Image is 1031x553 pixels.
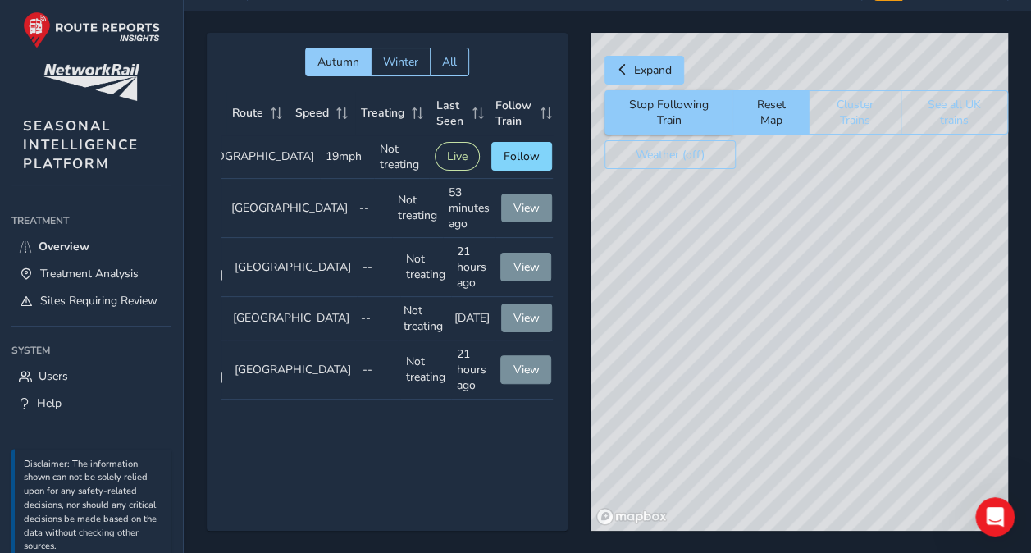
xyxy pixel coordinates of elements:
a: Treatment Analysis [11,260,171,287]
td: [GEOGRAPHIC_DATA] [229,340,357,400]
div: • [DATE] [143,135,189,152]
span: Expand [634,62,672,78]
div: [PERSON_NAME] [58,74,153,91]
span: View [513,200,540,216]
iframe: Intercom live chat [975,497,1015,537]
button: Live [435,142,480,171]
span: Winter [383,54,418,70]
span: OFFICIAL Thank you, much appreciated. Regards, [PERSON_NAME] [58,119,441,132]
img: rr logo [23,11,160,48]
div: Route-Reports [58,135,139,152]
span: SEASONAL INTELLIGENCE PLATFORM [23,117,139,173]
span: All [442,54,457,70]
td: Not treating [374,135,429,179]
span: Overview [39,239,89,254]
span: View [513,259,539,275]
span: Help [233,443,259,455]
a: Help [11,390,171,417]
img: Profile image for Katie [19,240,52,272]
div: Profile image for Route-Reports [19,179,52,212]
button: View [500,253,551,281]
img: Profile image for Francisco [19,57,52,90]
button: View [501,304,552,332]
div: • [DATE] [143,377,189,395]
span: Follow Train [495,98,535,129]
td: Not treating [392,179,443,238]
span: Autumn [317,54,359,70]
button: Send us a message [75,322,253,355]
button: Reset Map [732,90,809,135]
div: Route-Reports [58,377,139,395]
td: 19mph [320,135,375,179]
span: OFFICIAL Great, thank you so much! [58,58,267,71]
span: Users [39,368,68,384]
td: -- [355,297,398,340]
button: Help [164,402,328,468]
div: Profile image for Route-Reports [19,361,52,394]
span: Sites Requiring Review [40,293,157,308]
button: View [500,355,551,384]
span: Hi [PERSON_NAME], I'm just responding (from the same room) so other members of the team don't res... [58,301,888,314]
button: All [430,48,469,76]
span: Help [37,395,62,411]
div: • [DATE] [157,317,203,334]
span: Speed [295,105,329,121]
button: Cluster Trains [809,90,901,135]
div: • [DATE] [143,195,189,213]
div: • [DATE] [157,256,203,273]
button: View [501,194,552,222]
span: Messages [50,443,113,455]
button: Winter [371,48,430,76]
h1: Messages [121,7,210,35]
div: Route-Reports [58,195,139,213]
span: 👍 [58,180,72,193]
td: -- [357,238,400,297]
div: • [DATE] [157,74,203,91]
img: Profile image for Katie [19,300,52,333]
td: Not treating [400,238,451,297]
div: Treatment [11,208,171,233]
td: 21 hours ago [451,340,495,400]
td: [GEOGRAPHIC_DATA] [229,238,357,297]
td: Not treating [400,340,451,400]
span: Treatment Analysis [40,266,139,281]
button: Autumn [305,48,371,76]
span: View [513,310,540,326]
td: [GEOGRAPHIC_DATA] [227,297,355,340]
a: Overview [11,233,171,260]
button: Stop Following Train [604,90,732,135]
td: [GEOGRAPHIC_DATA] [226,179,354,238]
span: Treating [361,105,404,121]
td: -- [357,340,400,400]
td: [GEOGRAPHIC_DATA] [192,135,320,179]
span: Follow [504,149,540,164]
span: View [513,362,539,377]
td: Not treating [398,297,449,340]
button: Expand [604,56,684,85]
img: customer logo [43,64,139,101]
span: Route [232,105,263,121]
td: 53 minutes ago [443,179,495,238]
a: Sites Requiring Review [11,287,171,314]
div: [PERSON_NAME] [58,256,153,273]
div: [PERSON_NAME] [58,317,153,334]
td: -- [354,179,392,238]
button: See all UK trains [901,90,1008,135]
div: Profile image for Route-Reports [19,118,52,151]
td: [DATE] [449,297,495,340]
span: Last Seen [436,98,467,129]
div: System [11,338,171,363]
button: Weather (off) [604,140,736,169]
span: Hi [PERSON_NAME], I have added her, the invite might be found in her spam folder. [58,240,539,254]
td: 21 hours ago [451,238,495,297]
a: Users [11,363,171,390]
button: Follow [491,142,552,171]
div: Close [288,7,317,36]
